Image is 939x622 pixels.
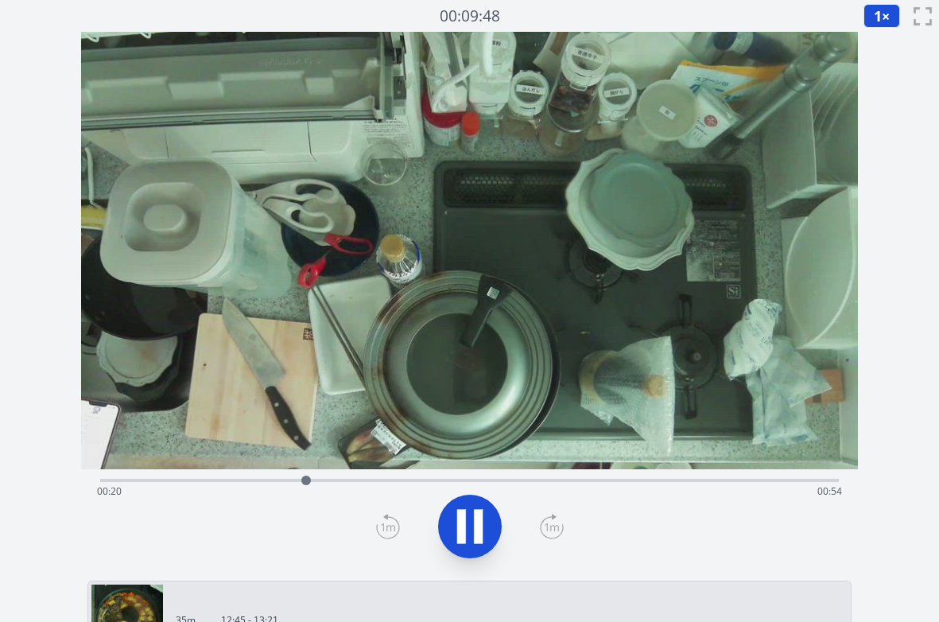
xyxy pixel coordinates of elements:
a: 00:09:48 [440,5,500,28]
span: 00:20 [97,484,122,498]
button: 1× [863,4,900,28]
span: 00:54 [817,484,842,498]
span: 1 [874,6,882,25]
